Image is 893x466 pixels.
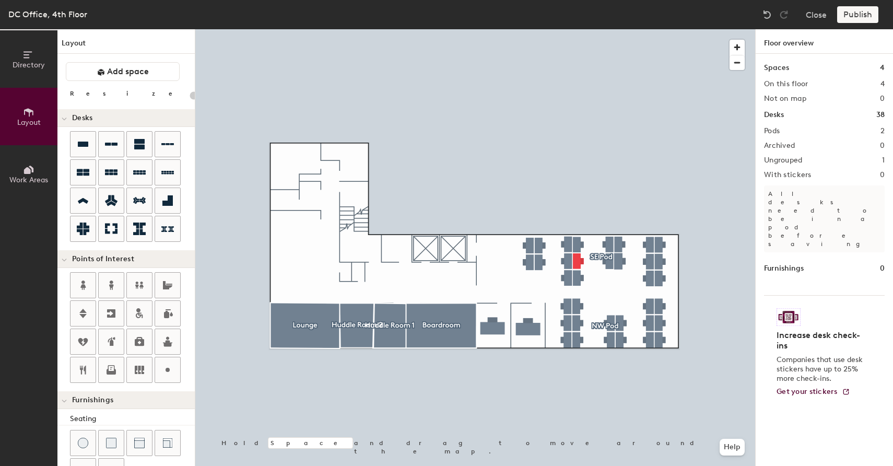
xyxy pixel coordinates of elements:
[756,29,893,54] h1: Floor overview
[13,61,45,69] span: Directory
[762,9,772,20] img: Undo
[162,438,173,448] img: Couch (corner)
[777,355,866,383] p: Companies that use desk stickers have up to 25% more check-ins.
[764,80,808,88] h2: On this floor
[106,438,116,448] img: Cushion
[880,127,885,135] h2: 2
[8,8,87,21] div: DC Office, 4th Floor
[806,6,827,23] button: Close
[72,114,92,122] span: Desks
[70,430,96,456] button: Stool
[72,396,113,404] span: Furnishings
[66,62,180,81] button: Add space
[17,118,41,127] span: Layout
[78,438,88,448] img: Stool
[9,176,48,184] span: Work Areas
[880,142,885,150] h2: 0
[764,156,803,165] h2: Ungrouped
[880,80,885,88] h2: 4
[720,439,745,456] button: Help
[72,255,134,263] span: Points of Interest
[880,95,885,103] h2: 0
[98,430,124,456] button: Cushion
[764,142,795,150] h2: Archived
[764,95,806,103] h2: Not on map
[107,66,149,77] span: Add space
[70,89,185,98] div: Resize
[764,127,780,135] h2: Pods
[777,308,801,326] img: Sticker logo
[57,38,195,54] h1: Layout
[764,109,784,121] h1: Desks
[779,9,789,20] img: Redo
[777,387,838,396] span: Get your stickers
[880,62,885,74] h1: 4
[126,430,152,456] button: Couch (middle)
[777,330,866,351] h4: Increase desk check-ins
[764,171,812,179] h2: With stickers
[155,430,181,456] button: Couch (corner)
[70,413,195,425] div: Seating
[134,438,145,448] img: Couch (middle)
[876,109,885,121] h1: 38
[777,388,850,397] a: Get your stickers
[880,171,885,179] h2: 0
[764,62,789,74] h1: Spaces
[764,263,804,274] h1: Furnishings
[880,263,885,274] h1: 0
[764,185,885,252] p: All desks need to be in a pod before saving
[882,156,885,165] h2: 1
